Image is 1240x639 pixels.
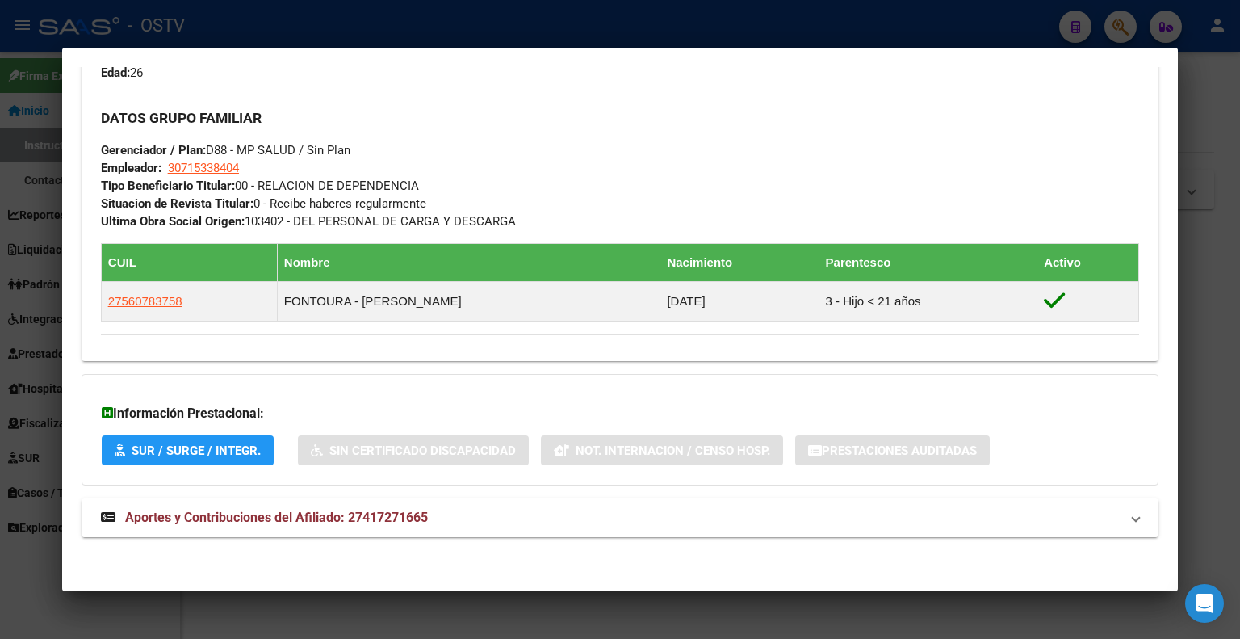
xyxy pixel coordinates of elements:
[132,444,261,458] span: SUR / SURGE / INTEGR.
[541,435,783,465] button: Not. Internacion / Censo Hosp.
[168,161,239,175] span: 30715338404
[101,214,245,229] strong: Ultima Obra Social Origen:
[819,281,1037,321] td: 3 - Hijo < 21 años
[819,243,1037,281] th: Parentesco
[795,435,990,465] button: Prestaciones Auditadas
[102,435,274,465] button: SUR / SURGE / INTEGR.
[101,143,350,158] span: D88 - MP SALUD / Sin Plan
[101,243,277,281] th: CUIL
[102,404,1138,423] h3: Información Prestacional:
[822,444,977,458] span: Prestaciones Auditadas
[1037,243,1139,281] th: Activo
[101,161,161,175] strong: Empleador:
[101,65,143,80] span: 26
[101,196,253,211] strong: Situacion de Revista Titular:
[82,498,1158,537] mat-expansion-panel-header: Aportes y Contribuciones del Afiliado: 27417271665
[298,435,529,465] button: Sin Certificado Discapacidad
[1185,584,1224,623] div: Open Intercom Messenger
[329,444,516,458] span: Sin Certificado Discapacidad
[101,65,130,80] strong: Edad:
[660,281,819,321] td: [DATE]
[108,294,182,308] span: 27560783758
[101,109,1139,127] h3: DATOS GRUPO FAMILIAR
[101,214,516,229] span: 103402 - DEL PERSONAL DE CARGA Y DESCARGA
[125,510,428,525] span: Aportes y Contribuciones del Afiliado: 27417271665
[101,143,206,158] strong: Gerenciador / Plan:
[101,196,426,211] span: 0 - Recibe haberes regularmente
[660,243,819,281] th: Nacimiento
[101,179,419,193] span: 00 - RELACION DE DEPENDENCIA
[576,444,770,458] span: Not. Internacion / Censo Hosp.
[101,179,235,193] strong: Tipo Beneficiario Titular:
[277,243,660,281] th: Nombre
[277,281,660,321] td: FONTOURA - [PERSON_NAME]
